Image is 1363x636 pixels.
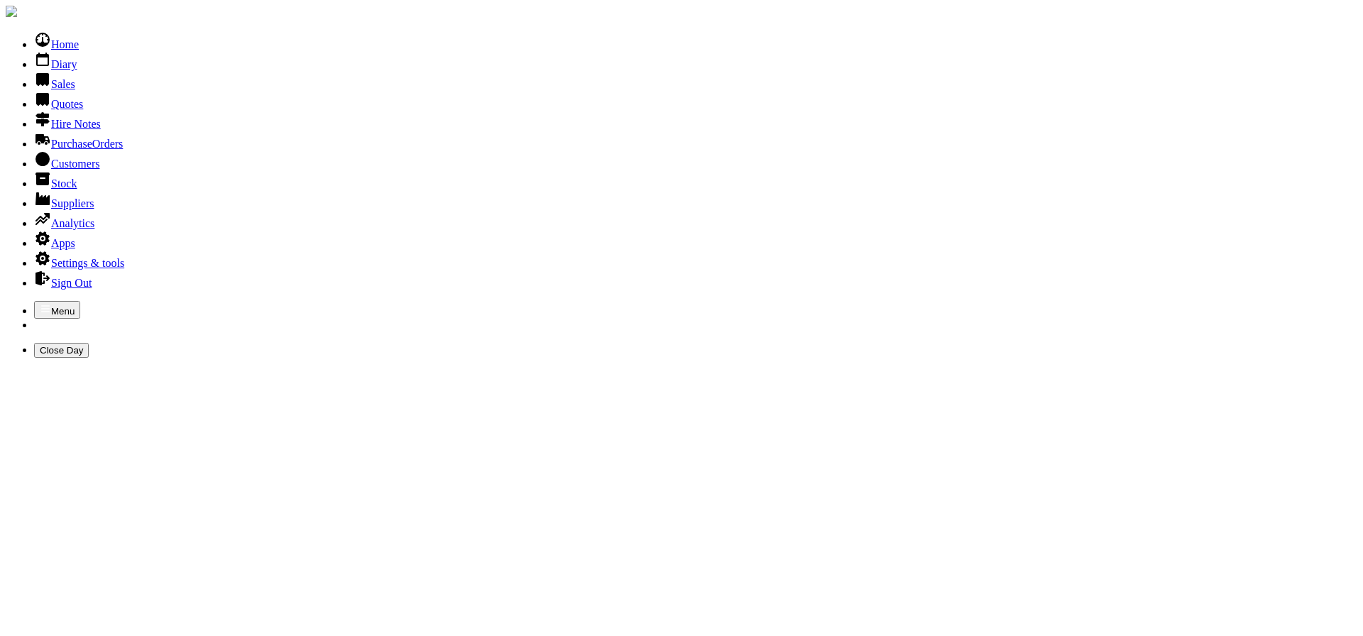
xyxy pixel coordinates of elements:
[34,98,83,110] a: Quotes
[34,38,79,50] a: Home
[34,177,77,190] a: Stock
[34,138,123,150] a: PurchaseOrders
[34,301,80,319] button: Menu
[34,190,1357,210] li: Suppliers
[34,78,75,90] a: Sales
[34,237,75,249] a: Apps
[34,277,92,289] a: Sign Out
[34,257,124,269] a: Settings & tools
[34,71,1357,91] li: Sales
[34,217,94,229] a: Analytics
[34,111,1357,131] li: Hire Notes
[34,197,94,209] a: Suppliers
[34,343,89,358] button: Close Day
[34,58,77,70] a: Diary
[34,158,99,170] a: Customers
[34,118,101,130] a: Hire Notes
[34,170,1357,190] li: Stock
[6,6,17,17] img: companylogo.jpg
